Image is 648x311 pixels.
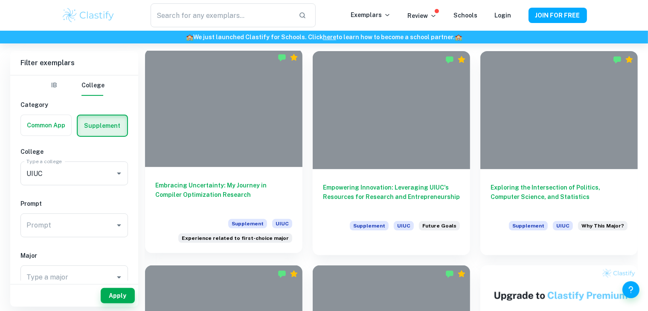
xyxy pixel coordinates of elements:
div: You have selected a second-choice major. Please explain your interest in that major or your overa... [578,221,628,236]
span: Supplement [509,221,548,230]
button: Open [113,219,125,231]
img: Clastify logo [61,7,116,24]
h6: Major [20,251,128,260]
img: Marked [278,270,286,278]
img: Marked [278,53,286,62]
div: Describe your personal and/or career goals after graduating from UIUC and how your selected first... [419,221,460,236]
button: Help and Feedback [622,281,639,298]
button: Supplement [78,115,127,136]
h6: Embracing Uncertainty: My Journey in Compiler Optimization Research [155,181,292,209]
img: Marked [613,55,622,64]
span: Supplement [350,221,389,230]
img: Marked [445,270,454,278]
div: Premium [290,270,298,278]
a: Empowering Innovation: Leveraging UIUC's Resources for Research and EntrepreneurshipSupplementUIU... [313,51,470,255]
button: Open [113,271,125,283]
button: Open [113,167,125,179]
p: Exemplars [351,10,391,20]
span: Supplement [228,219,267,228]
div: Explain, in detail, an experience you've had in the past 3 to 4 years related to your first-choic... [178,233,292,243]
div: Premium [457,270,466,278]
button: Common App [21,115,71,135]
button: Apply [101,288,135,303]
span: Future Goals [422,222,456,230]
button: College [81,75,105,96]
div: Premium [290,53,298,62]
span: Experience related to first-choice major [182,234,289,242]
button: JOIN FOR FREE [529,8,587,23]
h6: Exploring the Intersection of Politics, Computer Science, and Statistics [491,183,628,211]
div: Premium [625,55,633,64]
h6: Filter exemplars [10,51,138,75]
img: Marked [445,55,454,64]
h6: Category [20,100,128,109]
span: UIUC [553,221,573,230]
h6: We just launched Clastify for Schools. Click to learn how to become a school partner. [2,32,646,42]
a: Exploring the Intersection of Politics, Computer Science, and StatisticsSupplementUIUCYou have se... [480,51,638,255]
h6: Prompt [20,199,128,208]
a: Login [495,12,511,19]
input: Search for any exemplars... [151,3,291,27]
p: Review [408,11,437,20]
div: Premium [457,55,466,64]
button: IB [44,75,64,96]
label: Type a college [26,158,62,165]
h6: College [20,147,128,156]
h6: Empowering Innovation: Leveraging UIUC's Resources for Research and Entrepreneurship [323,183,460,211]
span: 🏫 [455,34,462,40]
div: Filter type choice [44,75,105,96]
a: here [323,34,336,40]
span: 🏫 [186,34,193,40]
span: UIUC [272,219,292,228]
span: Why This Major? [581,222,624,230]
a: Schools [454,12,478,19]
a: Embracing Uncertainty: My Journey in Compiler Optimization ResearchSupplementUIUCExplain, in deta... [145,51,302,255]
span: UIUC [394,221,414,230]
